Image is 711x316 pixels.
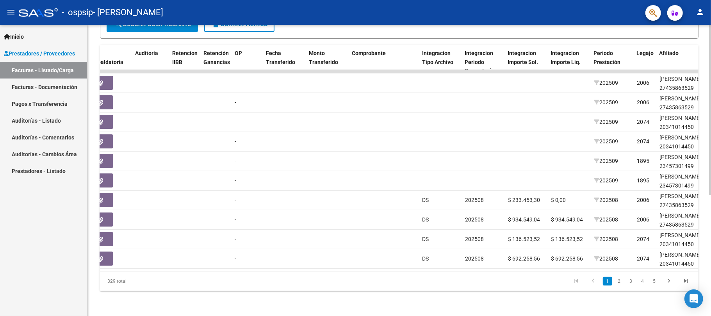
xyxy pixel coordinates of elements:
[235,80,236,86] span: -
[203,50,230,65] span: Retención Ganancias
[235,216,236,223] span: -
[235,158,236,164] span: -
[594,158,618,164] span: 202509
[551,255,583,262] span: $ 692.258,56
[637,79,649,87] div: 2006
[352,50,386,56] span: Comprobante
[235,197,236,203] span: -
[594,236,618,242] span: 202508
[235,236,236,242] span: -
[637,215,649,224] div: 2006
[594,177,618,184] span: 202509
[637,254,649,263] div: 2074
[634,45,656,79] datatable-header-cell: Legajo
[637,176,649,185] div: 1895
[505,45,548,79] datatable-header-cell: Integracion Importe Sol.
[508,197,540,203] span: $ 233.453,30
[132,45,169,79] datatable-header-cell: Auditoria
[169,45,200,79] datatable-header-cell: Retencion IIBB
[508,216,540,223] span: $ 934.549,04
[508,236,540,242] span: $ 136.523,52
[613,275,625,288] li: page 2
[235,50,242,56] span: OP
[135,50,158,56] span: Auditoria
[679,277,693,286] a: go to last page
[465,216,484,223] span: 202508
[309,50,338,65] span: Monto Transferido
[637,235,649,244] div: 2074
[659,50,679,56] span: Afiliado
[551,50,581,65] span: Integracion Importe Liq.
[637,275,649,288] li: page 4
[235,177,236,184] span: -
[114,21,191,28] span: Buscar Comprobante
[349,45,419,79] datatable-header-cell: Comprobante
[266,50,295,65] span: Fecha Transferido
[594,197,618,203] span: 202508
[594,80,618,86] span: 202509
[465,236,484,242] span: 202508
[200,45,232,79] datatable-header-cell: Retención Ganancias
[626,277,636,286] a: 3
[93,4,163,21] span: - [PERSON_NAME]
[422,197,429,203] span: DS
[263,45,306,79] datatable-header-cell: Fecha Transferido
[594,119,618,125] span: 202509
[638,277,647,286] a: 4
[6,7,16,17] mat-icon: menu
[100,271,218,291] div: 329 total
[551,236,583,242] span: $ 136.523,52
[594,99,618,105] span: 202509
[462,45,505,79] datatable-header-cell: Integracion Periodo Presentacion
[551,216,583,223] span: $ 934.549,04
[235,119,236,125] span: -
[235,99,236,105] span: -
[62,4,93,21] span: - ospsip
[235,255,236,262] span: -
[422,50,453,65] span: Integracion Tipo Archivo
[211,21,267,28] span: Borrar Filtros
[625,275,637,288] li: page 3
[551,197,566,203] span: $ 0,00
[508,255,540,262] span: $ 692.258,56
[602,275,613,288] li: page 1
[637,50,654,56] span: Legajo
[603,277,612,286] a: 1
[306,45,349,79] datatable-header-cell: Monto Transferido
[548,45,591,79] datatable-header-cell: Integracion Importe Liq.
[422,255,429,262] span: DS
[649,275,660,288] li: page 5
[88,50,123,65] span: Doc Respaldatoria
[465,255,484,262] span: 202508
[235,138,236,145] span: -
[465,197,484,203] span: 202508
[650,277,659,286] a: 5
[594,50,621,65] span: Período Prestación
[637,157,649,166] div: 1895
[594,216,618,223] span: 202508
[4,49,75,58] span: Prestadores / Proveedores
[637,196,649,205] div: 2006
[586,277,601,286] a: go to previous page
[422,216,429,223] span: DS
[637,137,649,146] div: 2074
[637,98,649,107] div: 2006
[4,32,24,41] span: Inicio
[591,45,634,79] datatable-header-cell: Período Prestación
[422,236,429,242] span: DS
[594,255,618,262] span: 202508
[465,50,498,74] span: Integracion Periodo Presentacion
[232,45,263,79] datatable-header-cell: OP
[695,7,705,17] mat-icon: person
[661,277,676,286] a: go to next page
[568,277,583,286] a: go to first page
[615,277,624,286] a: 2
[637,118,649,127] div: 2074
[172,50,198,65] span: Retencion IIBB
[85,45,132,79] datatable-header-cell: Doc Respaldatoria
[594,138,618,145] span: 202509
[684,289,703,308] div: Open Intercom Messenger
[508,50,538,65] span: Integracion Importe Sol.
[419,45,462,79] datatable-header-cell: Integracion Tipo Archivo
